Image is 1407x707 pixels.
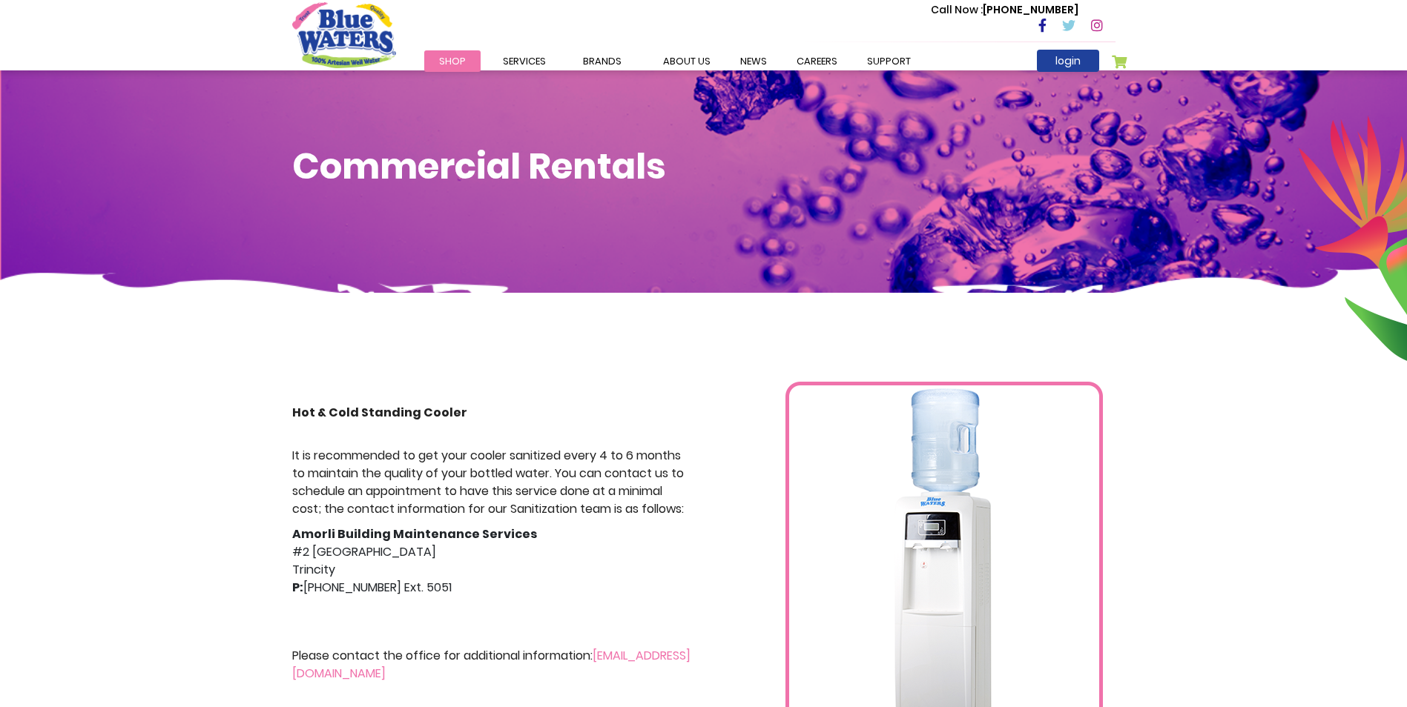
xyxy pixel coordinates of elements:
h1: Commercial Rentals [292,145,1116,188]
span: Call Now : [931,2,983,17]
a: support [852,50,926,72]
strong: Hot & Cold Standing Cooler [292,404,467,421]
p: [PHONE_NUMBER] [931,2,1078,18]
span: Services [503,54,546,68]
a: careers [782,50,852,72]
strong: P: [292,579,303,596]
span: Shop [439,54,466,68]
p: It is recommended to get your cooler sanitized every 4 to 6 months to maintain the quality of you... [292,447,693,518]
a: News [725,50,782,72]
a: [EMAIL_ADDRESS][DOMAIN_NAME] [292,647,691,682]
strong: Amorli Building Maintenance Services [292,525,537,542]
a: login [1037,50,1099,72]
div: #2 [GEOGRAPHIC_DATA] Trincity [PHONE_NUMBER] Ext. 5051 [292,447,693,683]
p: Please contact the office for additional information: [292,647,693,683]
a: store logo [292,2,396,67]
span: Brands [583,54,622,68]
a: about us [648,50,725,72]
